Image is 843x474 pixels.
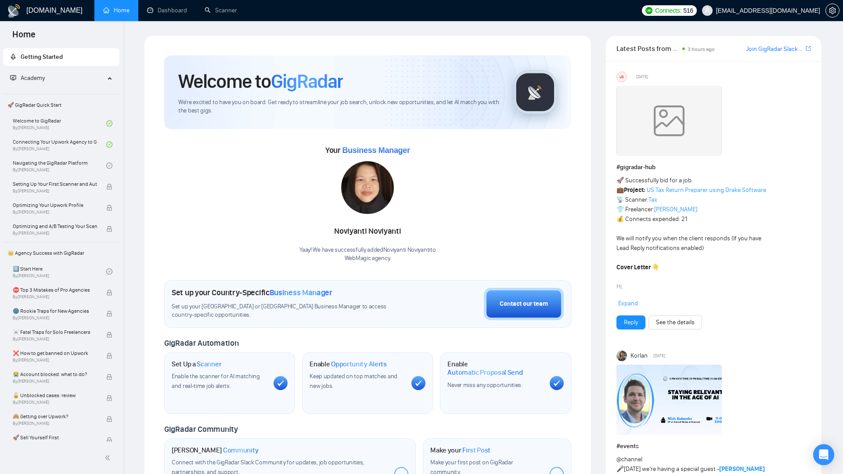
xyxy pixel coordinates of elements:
[618,300,638,307] span: Expand
[655,6,681,15] span: Connects:
[299,246,436,263] div: Yaay! We have successfully added Noviyanti Noviyanti to
[106,395,112,401] span: lock
[630,351,648,361] span: Korlan
[13,391,97,400] span: 🔓 Unblocked cases: review
[13,337,97,342] span: By [PERSON_NAME]
[688,46,715,52] span: 3 hours ago
[13,400,97,405] span: By [PERSON_NAME]
[825,4,839,18] button: setting
[13,180,97,188] span: Setting Up Your First Scanner and Auto-Bidder
[104,453,113,462] span: double-left
[719,465,765,473] a: [PERSON_NAME]
[310,360,387,369] h1: Enable
[13,370,97,379] span: 😭 Account blocked: what to do?
[616,315,645,329] button: Reply
[178,98,499,115] span: We're excited to have you on board. Get ready to streamline your job search, unlock new opportuni...
[106,226,112,232] span: lock
[704,7,710,14] span: user
[806,44,811,53] a: export
[21,53,63,61] span: Getting Started
[106,437,112,443] span: lock
[299,254,436,263] p: WebMagic agency .
[13,433,97,442] span: 🚀 Sell Yourself First
[13,307,97,315] span: 🌚 Rookie Traps for New Agencies
[616,43,680,54] span: Latest Posts from the GigRadar Community
[484,288,564,320] button: Contact our team
[500,299,548,309] div: Contact our team
[106,120,112,127] span: check-circle
[270,288,332,297] span: Business Manager
[4,244,119,262] span: 👑 Agency Success with GigRadar
[172,303,407,319] span: Set up your [GEOGRAPHIC_DATA] or [GEOGRAPHIC_DATA] Business Manager to access country-specific op...
[430,446,490,455] h1: Make your
[13,135,106,154] a: Connecting Your Upwork Agency to GigRadarBy[PERSON_NAME]
[13,294,97,300] span: By [PERSON_NAME]
[447,381,522,389] span: Never miss any opportunities.
[164,424,238,434] span: GigRadar Community
[13,262,106,281] a: 1️⃣ Start HereBy[PERSON_NAME]
[205,7,237,14] a: searchScanner
[13,231,97,236] span: By [PERSON_NAME]
[616,456,642,463] span: @channel
[656,318,695,327] a: See the details
[342,146,410,155] span: Business Manager
[13,358,97,363] span: By [PERSON_NAME]
[13,222,97,231] span: Optimizing and A/B Testing Your Scanner for Better Results
[106,289,112,296] span: lock
[172,288,332,297] h1: Set up your Country-Specific
[106,268,112,275] span: check-circle
[7,4,21,18] img: logo
[164,338,238,348] span: GigRadar Automation
[653,352,665,360] span: [DATE]
[616,465,624,473] span: 🎤
[13,156,106,175] a: Navigating the GigRadar PlatformBy[PERSON_NAME]
[616,163,811,172] h1: # gigradar-hub
[223,446,259,455] span: Community
[616,441,811,451] h1: # events
[462,446,490,455] span: First Post
[106,311,112,317] span: lock
[13,188,97,194] span: By [PERSON_NAME]
[3,48,119,66] li: Getting Started
[106,205,112,211] span: lock
[13,412,97,421] span: 🙈 Getting over Upwork?
[147,7,187,14] a: dashboardDashboard
[325,145,410,155] span: Your
[825,7,839,14] a: setting
[806,45,811,52] span: export
[310,373,397,390] span: Keep updated on top matches and new jobs.
[5,28,43,47] span: Home
[13,201,97,210] span: Optimizing Your Upwork Profile
[10,54,16,60] span: rocket
[647,186,766,194] a: US Tax Return Preparer using Drake Software
[13,210,97,215] span: By [PERSON_NAME]
[106,184,112,190] span: lock
[13,114,106,133] a: Welcome to GigRadarBy[PERSON_NAME]
[106,416,112,422] span: lock
[106,163,112,169] span: check-circle
[683,6,693,15] span: 516
[13,379,97,384] span: By [PERSON_NAME]
[447,360,542,377] h1: Enable
[299,224,436,239] div: Noviyanti Noviyanti
[172,360,221,369] h1: Set Up a
[645,7,652,14] img: upwork-logo.png
[616,365,722,435] img: F09E0NJK02H-Nick%20Eubanks.png
[13,421,97,426] span: By [PERSON_NAME]
[624,186,645,194] strong: Project:
[813,444,834,465] div: Open Intercom Messenger
[106,141,112,148] span: check-circle
[331,360,387,369] span: Opportunity Alerts
[4,96,119,114] span: 🚀 GigRadar Quick Start
[103,7,130,14] a: homeHome
[826,7,839,14] span: setting
[106,353,112,359] span: lock
[341,161,394,214] img: 1700835522379-IMG-20231107-WA0007.jpg
[616,86,722,156] img: weqQh+iSagEgQAAAABJRU5ErkJggg==
[172,446,259,455] h1: [PERSON_NAME]
[13,315,97,321] span: By [PERSON_NAME]
[513,70,557,114] img: gigradar-logo.png
[624,318,638,327] a: Reply
[271,69,343,93] span: GigRadar
[13,286,97,294] span: ⛔ Top 3 Mistakes of Pro Agencies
